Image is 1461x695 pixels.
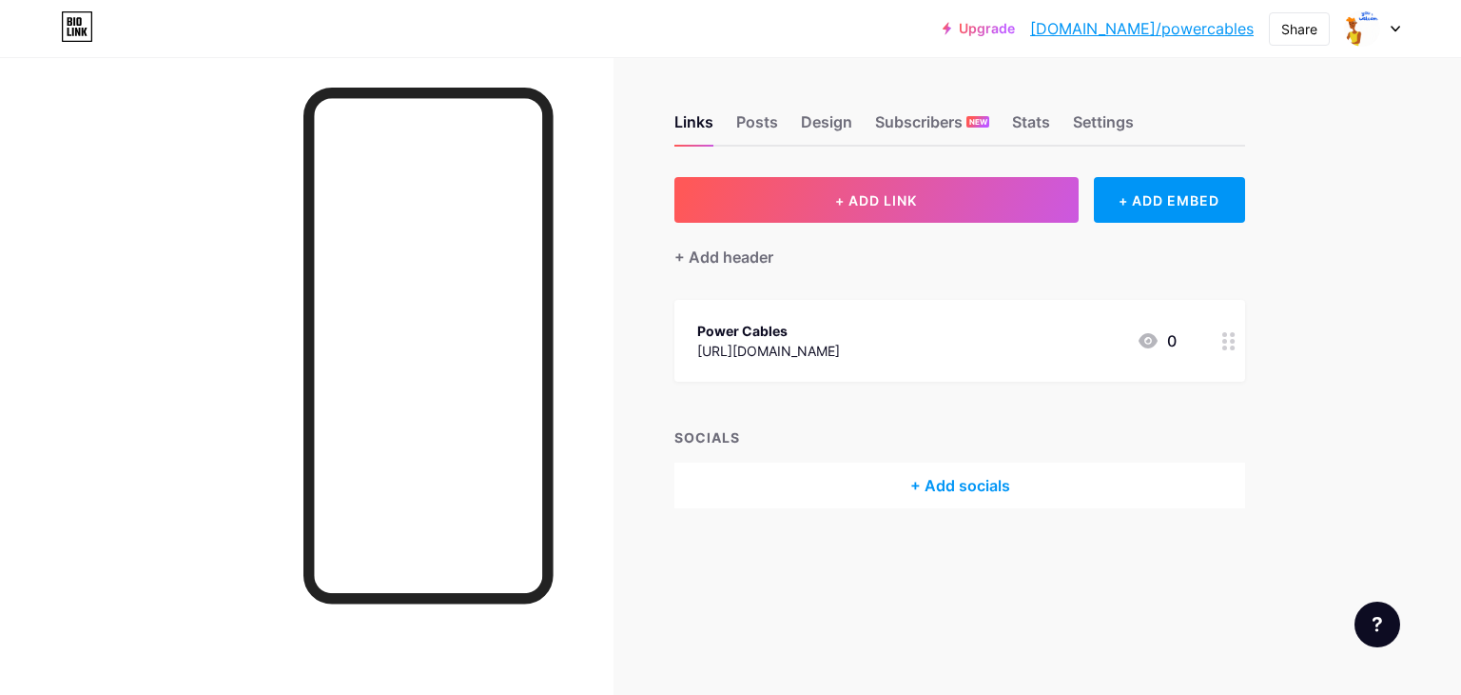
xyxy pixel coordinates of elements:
[674,246,773,268] div: + Add header
[1073,110,1134,145] div: Settings
[1094,177,1245,223] div: + ADD EMBED
[1281,19,1317,39] div: Share
[835,192,917,208] span: + ADD LINK
[674,463,1245,508] div: + Add socials
[1344,10,1380,47] img: powercables
[674,177,1079,223] button: + ADD LINK
[943,21,1015,36] a: Upgrade
[801,110,852,145] div: Design
[875,110,989,145] div: Subscribers
[1137,329,1177,352] div: 0
[1030,17,1254,40] a: [DOMAIN_NAME]/powercables
[736,110,778,145] div: Posts
[674,427,1245,447] div: SOCIALS
[1012,110,1050,145] div: Stats
[697,321,840,341] div: Power Cables
[674,110,713,145] div: Links
[697,341,840,361] div: [URL][DOMAIN_NAME]
[969,116,987,128] span: NEW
